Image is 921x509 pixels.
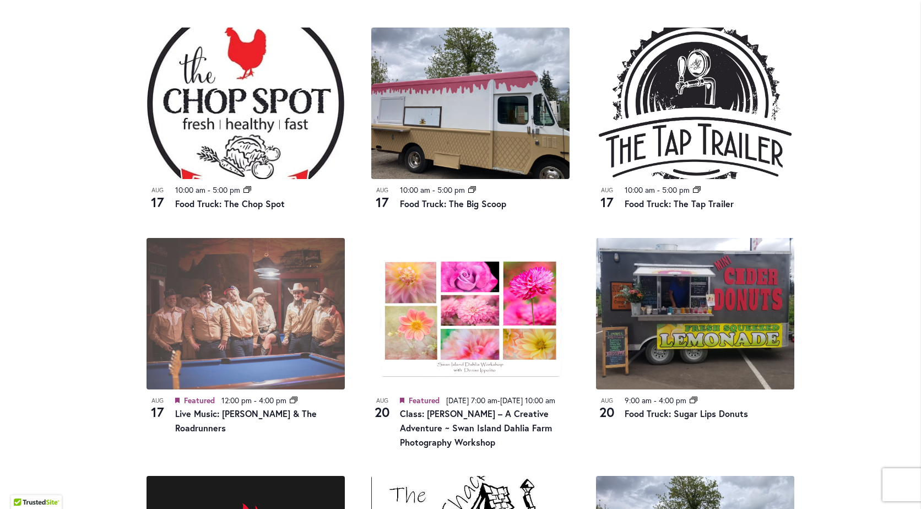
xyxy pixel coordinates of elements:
[371,396,393,405] span: Aug
[147,403,169,421] span: 17
[596,396,618,405] span: Aug
[147,186,169,195] span: Aug
[175,394,180,407] em: Featured
[371,403,393,421] span: 20
[432,185,435,195] span: -
[254,395,257,405] span: -
[625,185,655,195] time: 10:00 am
[147,28,345,179] img: THE CHOP SPOT PDX – Food Truck
[596,403,618,421] span: 20
[400,185,430,195] time: 10:00 am
[596,193,618,212] span: 17
[654,395,657,405] span: -
[147,238,345,389] img: Live Music: Olivia Harms and the Roadrunners
[625,198,734,209] a: Food Truck: The Tap Trailer
[371,28,570,179] img: Food Truck: The Big Scoop
[400,408,552,448] a: Class: [PERSON_NAME] – A Creative Adventure ~ Swan Island Dahlia Farm Photography Workshop
[400,394,404,407] em: Featured
[596,186,618,195] span: Aug
[175,185,205,195] time: 10:00 am
[147,193,169,212] span: 17
[662,185,690,195] time: 5:00 pm
[400,198,506,209] a: Food Truck: The Big Scoop
[659,395,686,405] time: 4:00 pm
[409,395,440,405] span: Featured
[221,395,252,405] time: 12:00 pm
[500,395,555,405] span: [DATE] 10:00 am
[437,185,465,195] time: 5:00 pm
[147,396,169,405] span: Aug
[8,470,39,501] iframe: Launch Accessibility Center
[175,198,285,209] a: Food Truck: The Chop Spot
[184,395,215,405] span: Featured
[625,395,652,405] time: 9:00 am
[371,186,393,195] span: Aug
[213,185,240,195] time: 5:00 pm
[625,408,748,419] a: Food Truck: Sugar Lips Donuts
[208,185,210,195] span: -
[596,238,794,389] img: Food Truck: Sugar Lips Apple Cider Donuts
[371,238,570,389] img: Class: Denise Ippolito
[400,394,570,407] div: -
[259,395,286,405] time: 4:00 pm
[446,395,497,405] span: [DATE] 7:00 am
[657,185,660,195] span: -
[371,193,393,212] span: 17
[596,28,794,179] img: Food Truck: The Tap Trailer
[175,408,317,434] a: Live Music: [PERSON_NAME] & The Roadrunners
